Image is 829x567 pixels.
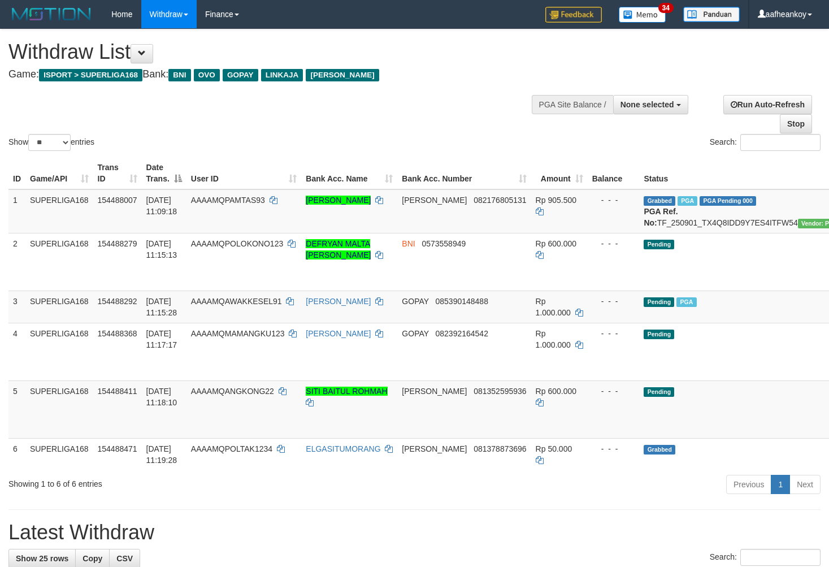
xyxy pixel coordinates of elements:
b: PGA Ref. No: [644,207,678,227]
a: Previous [726,475,771,494]
span: Rp 50.000 [536,444,572,453]
span: Pending [644,297,674,307]
span: Rp 1.000.000 [536,297,571,317]
img: panduan.png [683,7,740,22]
select: Showentries [28,134,71,151]
span: AAAAMQPOLOKONO123 [191,239,283,248]
span: BNI [168,69,190,81]
span: [DATE] 11:15:28 [146,297,177,317]
td: 1 [8,189,25,233]
a: [PERSON_NAME] [306,297,371,306]
th: Trans ID: activate to sort column ascending [93,157,142,189]
span: Rp 600.000 [536,387,576,396]
span: None selected [620,100,674,109]
td: 6 [8,438,25,470]
td: 3 [8,291,25,323]
td: SUPERLIGA168 [25,323,93,380]
th: Balance [588,157,640,189]
label: Search: [710,549,821,566]
span: Rp 1.000.000 [536,329,571,349]
a: Stop [780,114,812,133]
td: SUPERLIGA168 [25,189,93,233]
span: GOPAY [402,329,428,338]
td: SUPERLIGA168 [25,233,93,291]
div: PGA Site Balance / [532,95,613,114]
a: ELGASITUMORANG [306,444,380,453]
h1: Latest Withdraw [8,521,821,544]
span: CSV [116,554,133,563]
span: Pending [644,330,674,339]
td: 2 [8,233,25,291]
span: Copy 081352595936 to clipboard [474,387,526,396]
span: [DATE] 11:15:13 [146,239,177,259]
td: 5 [8,380,25,438]
span: Grabbed [644,196,675,206]
span: AAAAMQANGKONG22 [191,387,274,396]
span: AAAAMQPAMTAS93 [191,196,265,205]
label: Search: [710,134,821,151]
span: OVO [194,69,220,81]
span: Marked by aafounsreynich [678,196,697,206]
a: Run Auto-Refresh [723,95,812,114]
th: User ID: activate to sort column ascending [186,157,302,189]
img: Button%20Memo.svg [619,7,666,23]
span: 154488292 [98,297,137,306]
span: 34 [658,3,674,13]
span: [DATE] 11:09:18 [146,196,177,216]
span: 154488368 [98,329,137,338]
th: Bank Acc. Name: activate to sort column ascending [301,157,397,189]
th: ID [8,157,25,189]
span: ISPORT > SUPERLIGA168 [39,69,142,81]
span: Grabbed [644,445,675,455]
h4: Game: Bank: [8,69,541,80]
div: - - - [592,328,635,339]
span: BNI [402,239,415,248]
span: Rp 600.000 [536,239,576,248]
span: [DATE] 11:18:10 [146,387,177,407]
span: [DATE] 11:17:17 [146,329,177,349]
span: Pending [644,387,674,397]
span: GOPAY [402,297,428,306]
span: [PERSON_NAME] [402,444,467,453]
a: Next [789,475,821,494]
span: 154488411 [98,387,137,396]
h1: Withdraw List [8,41,541,63]
th: Game/API: activate to sort column ascending [25,157,93,189]
td: SUPERLIGA168 [25,380,93,438]
span: AAAAMQPOLTAK1234 [191,444,272,453]
div: - - - [592,238,635,249]
span: [DATE] 11:19:28 [146,444,177,465]
a: [PERSON_NAME] [306,196,371,205]
th: Date Trans.: activate to sort column descending [142,157,186,189]
div: - - - [592,194,635,206]
span: AAAAMQAWAKKESEL91 [191,297,282,306]
input: Search: [740,549,821,566]
span: PGA Pending [700,196,756,206]
input: Search: [740,134,821,151]
div: - - - [592,386,635,397]
span: Copy 082176805131 to clipboard [474,196,526,205]
span: 154488007 [98,196,137,205]
span: Copy 0573558949 to clipboard [422,239,466,248]
span: Copy 081378873696 to clipboard [474,444,526,453]
span: Copy 082392164542 to clipboard [436,329,488,338]
th: Amount: activate to sort column ascending [531,157,588,189]
span: Show 25 rows [16,554,68,563]
div: - - - [592,296,635,307]
img: Feedback.jpg [545,7,602,23]
a: 1 [771,475,790,494]
span: Copy [83,554,102,563]
span: 154488279 [98,239,137,248]
a: DEFRYAN MALTA [PERSON_NAME] [306,239,371,259]
div: - - - [592,443,635,455]
td: SUPERLIGA168 [25,438,93,470]
span: Rp 905.500 [536,196,576,205]
span: AAAAMQMAMANGKU123 [191,329,285,338]
span: Pending [644,240,674,249]
td: 4 [8,323,25,380]
span: [PERSON_NAME] [402,387,467,396]
button: None selected [613,95,688,114]
span: Marked by aafounsreynich [676,297,696,307]
div: Showing 1 to 6 of 6 entries [8,474,337,490]
a: [PERSON_NAME] [306,329,371,338]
